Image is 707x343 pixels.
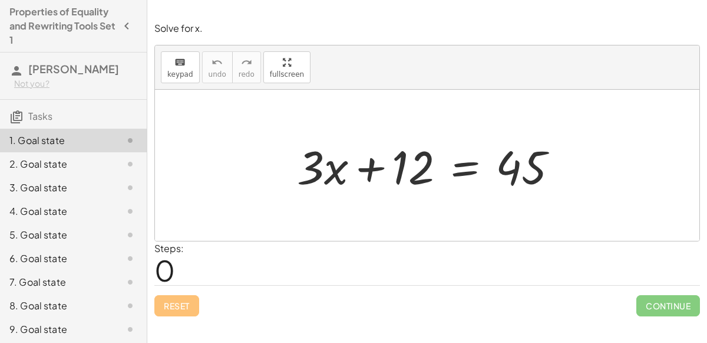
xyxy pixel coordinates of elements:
[9,299,104,313] div: 8. Goal state
[9,133,104,148] div: 1. Goal state
[123,228,137,242] i: Task not started.
[9,322,104,337] div: 9. Goal state
[209,70,226,79] span: undo
[154,252,175,288] span: 0
[123,299,137,313] i: Task not started.
[9,181,104,195] div: 3. Goal state
[263,51,310,83] button: fullscreen
[161,51,200,83] button: keyboardkeypad
[174,55,186,70] i: keyboard
[123,322,137,337] i: Task not started.
[123,204,137,218] i: Task not started.
[9,228,104,242] div: 5. Goal state
[123,181,137,195] i: Task not started.
[14,78,137,90] div: Not you?
[123,133,137,148] i: Task not started.
[123,275,137,289] i: Task not started.
[123,157,137,171] i: Task not started.
[202,51,233,83] button: undoundo
[9,5,116,47] h4: Properties of Equality and Rewriting Tools Set 1
[212,55,223,70] i: undo
[9,251,104,266] div: 6. Goal state
[154,242,184,254] label: Steps:
[9,275,104,289] div: 7. Goal state
[9,204,104,218] div: 4. Goal state
[239,70,255,79] span: redo
[123,251,137,266] i: Task not started.
[232,51,261,83] button: redoredo
[28,110,52,122] span: Tasks
[241,55,252,70] i: redo
[270,70,304,79] span: fullscreen
[28,62,119,76] span: [PERSON_NAME]
[9,157,104,171] div: 2. Goal state
[154,22,700,35] p: Solve for x.
[167,70,193,79] span: keypad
